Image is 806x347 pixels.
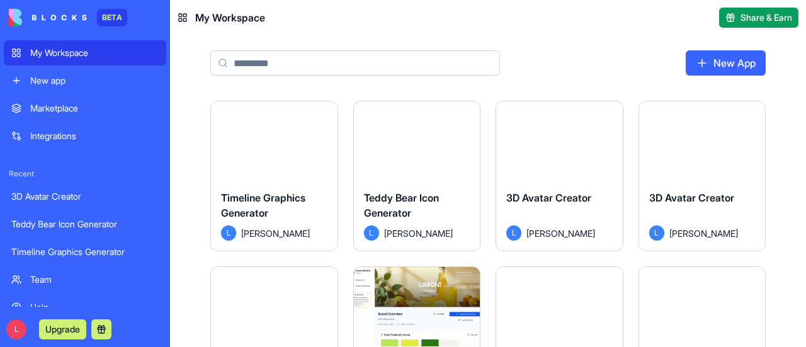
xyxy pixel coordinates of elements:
[496,101,623,251] a: 3D Avatar CreatorL[PERSON_NAME]
[221,225,236,241] span: L
[719,8,798,28] button: Share & Earn
[506,191,591,204] span: 3D Avatar Creator
[30,130,159,142] div: Integrations
[649,225,664,241] span: L
[741,11,792,24] span: Share & Earn
[30,47,159,59] div: My Workspace
[669,227,738,240] span: [PERSON_NAME]
[4,184,166,209] a: 3D Avatar Creator
[506,225,521,241] span: L
[526,227,595,240] span: [PERSON_NAME]
[241,227,310,240] span: [PERSON_NAME]
[11,218,159,230] div: Teddy Bear Icon Generator
[30,74,159,87] div: New app
[4,123,166,149] a: Integrations
[4,40,166,65] a: My Workspace
[4,96,166,121] a: Marketplace
[639,101,766,251] a: 3D Avatar CreatorL[PERSON_NAME]
[195,10,265,25] span: My Workspace
[364,225,379,241] span: L
[6,319,26,339] span: L
[364,191,439,219] span: Teddy Bear Icon Generator
[39,322,86,335] a: Upgrade
[11,190,159,203] div: 3D Avatar Creator
[11,246,159,258] div: Timeline Graphics Generator
[4,239,166,265] a: Timeline Graphics Generator
[39,319,86,339] button: Upgrade
[4,267,166,292] a: Team
[97,9,127,26] div: BETA
[353,101,481,251] a: Teddy Bear Icon GeneratorL[PERSON_NAME]
[30,273,159,286] div: Team
[4,68,166,93] a: New app
[4,295,166,320] a: Help
[221,191,305,219] span: Timeline Graphics Generator
[210,101,338,251] a: Timeline Graphics GeneratorL[PERSON_NAME]
[30,301,159,314] div: Help
[4,169,166,179] span: Recent
[686,50,766,76] a: New App
[30,102,159,115] div: Marketplace
[9,9,87,26] img: logo
[9,9,127,26] a: BETA
[384,227,453,240] span: [PERSON_NAME]
[649,191,734,204] span: 3D Avatar Creator
[4,212,166,237] a: Teddy Bear Icon Generator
